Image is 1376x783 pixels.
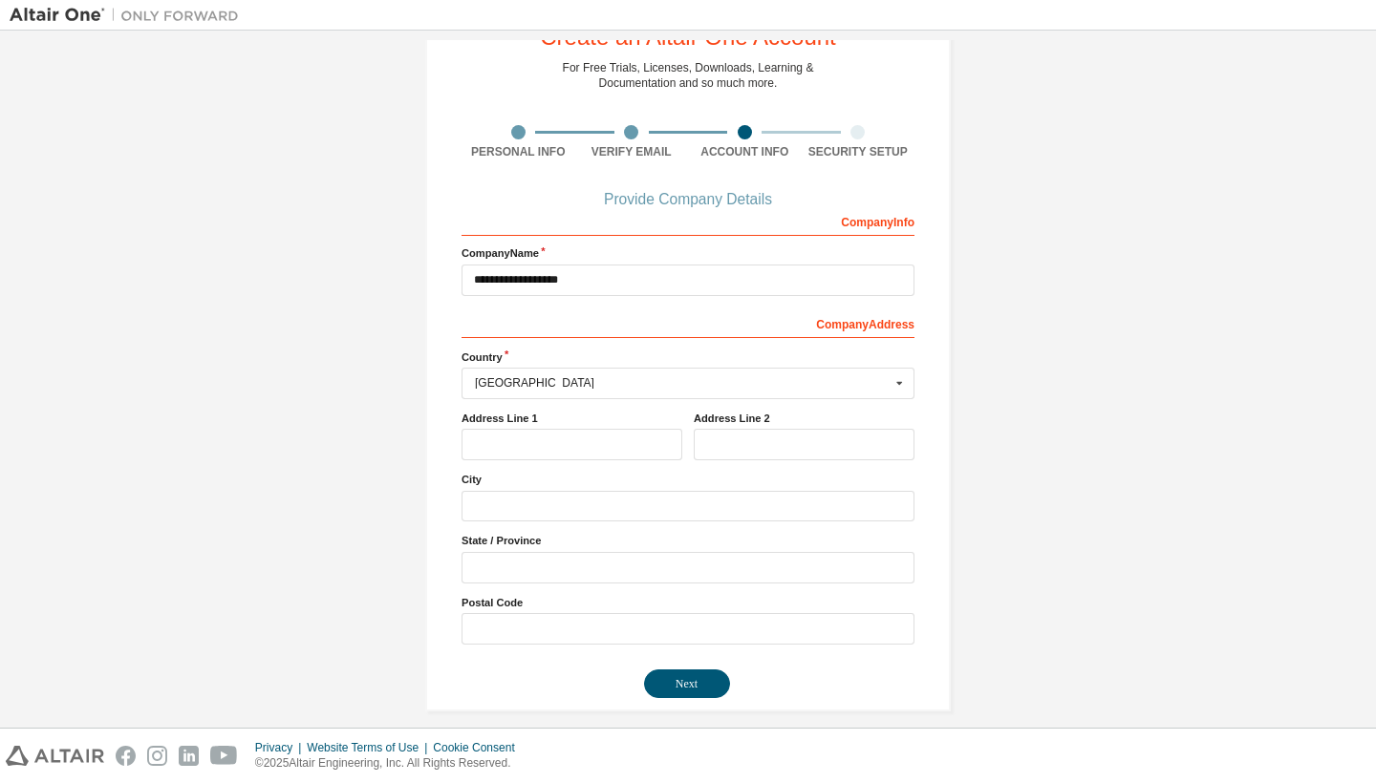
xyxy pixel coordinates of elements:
[116,746,136,766] img: facebook.svg
[179,746,199,766] img: linkedin.svg
[462,349,914,365] label: Country
[462,533,914,548] label: State / Province
[147,746,167,766] img: instagram.svg
[575,144,689,159] div: Verify Email
[563,60,814,91] div: For Free Trials, Licenses, Downloads, Learning & Documentation and so much more.
[462,595,914,610] label: Postal Code
[462,194,914,205] div: Provide Company Details
[462,472,914,487] label: City
[462,411,682,426] label: Address Line 1
[10,6,248,25] img: Altair One
[644,669,730,698] button: Next
[540,26,836,49] div: Create an Altair One Account
[462,144,575,159] div: Personal Info
[210,746,238,766] img: youtube.svg
[255,755,527,772] p: © 2025 Altair Engineering, Inc. All Rights Reserved.
[6,746,104,766] img: altair_logo.svg
[462,245,914,261] label: Company Name
[694,411,914,426] label: Address Line 2
[802,144,915,159] div: Security Setup
[462,205,914,236] div: Company Info
[462,307,914,338] div: Company Address
[433,740,526,755] div: Cookie Consent
[688,144,802,159] div: Account Info
[307,740,433,755] div: Website Terms of Use
[255,740,307,755] div: Privacy
[475,377,891,389] div: [GEOGRAPHIC_DATA]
